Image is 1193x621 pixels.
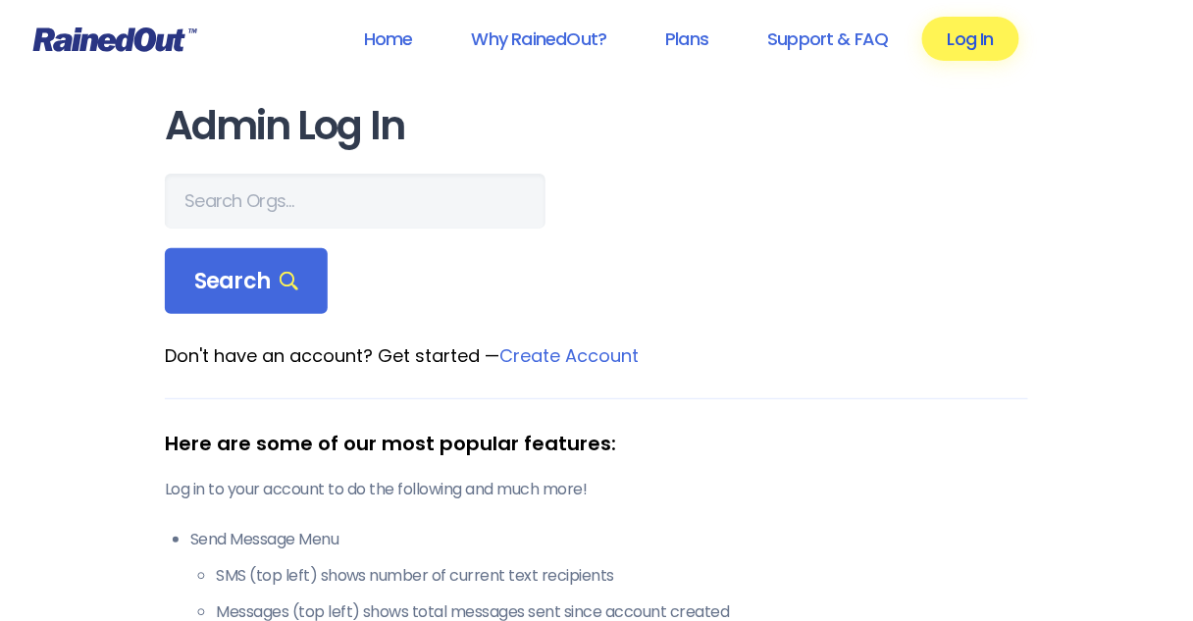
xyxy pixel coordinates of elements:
a: Plans [640,17,734,61]
a: Home [338,17,439,61]
span: Search [194,268,298,295]
a: Create Account [499,343,639,368]
a: Log In [922,17,1019,61]
input: Search Orgs… [165,174,545,229]
p: Log in to your account to do the following and much more! [165,478,1028,501]
a: Why RainedOut? [446,17,633,61]
a: Support & FAQ [742,17,913,61]
div: Search [165,248,328,315]
li: SMS (top left) shows number of current text recipients [216,564,1028,588]
div: Here are some of our most popular features: [165,429,1028,458]
h1: Admin Log In [165,104,1028,148]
